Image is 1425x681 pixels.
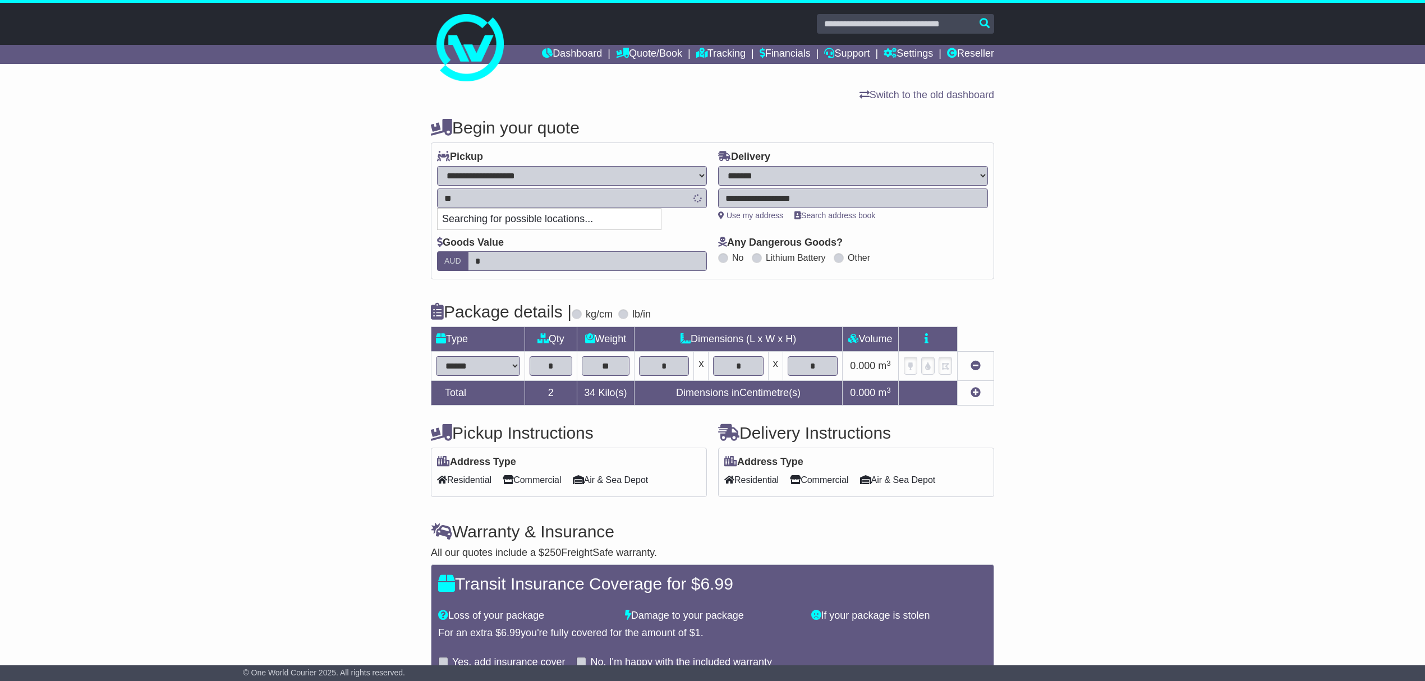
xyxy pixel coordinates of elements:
span: Commercial [790,471,848,489]
h4: Begin your quote [431,118,994,137]
span: Air & Sea Depot [860,471,936,489]
label: Goods Value [437,237,504,249]
td: Dimensions in Centimetre(s) [635,381,843,406]
sup: 3 [886,386,891,394]
td: Weight [577,327,635,352]
label: kg/cm [586,309,613,321]
label: lb/in [632,309,651,321]
a: Use my address [718,211,783,220]
a: Switch to the old dashboard [859,89,994,100]
a: Dashboard [542,45,602,64]
span: 6.99 [501,627,521,638]
a: Add new item [971,387,981,398]
h4: Package details | [431,302,572,321]
td: Kilo(s) [577,381,635,406]
span: 0.000 [850,360,875,371]
a: Financials [760,45,811,64]
a: Tracking [696,45,746,64]
td: Volume [842,327,898,352]
label: No, I'm happy with the included warranty [590,656,772,669]
sup: 3 [886,359,891,367]
td: 2 [525,381,577,406]
td: x [768,352,783,381]
label: Lithium Battery [766,252,826,263]
a: Settings [884,45,933,64]
span: © One World Courier 2025. All rights reserved. [243,668,405,677]
label: Other [848,252,870,263]
div: Damage to your package [619,610,806,622]
label: Any Dangerous Goods? [718,237,843,249]
label: Pickup [437,151,483,163]
a: Remove this item [971,360,981,371]
h4: Warranty & Insurance [431,522,994,541]
a: Support [824,45,870,64]
p: Searching for possible locations... [438,209,661,230]
span: 6.99 [700,574,733,593]
span: m [878,387,891,398]
a: Quote/Book [616,45,682,64]
label: No [732,252,743,263]
typeahead: Please provide city [437,188,707,208]
div: All our quotes include a $ FreightSafe warranty. [431,547,994,559]
label: Yes, add insurance cover [452,656,565,669]
td: Type [431,327,525,352]
span: Residential [724,471,779,489]
label: AUD [437,251,468,271]
span: Air & Sea Depot [573,471,649,489]
div: If your package is stolen [806,610,992,622]
h4: Delivery Instructions [718,424,994,442]
span: Commercial [503,471,561,489]
h4: Pickup Instructions [431,424,707,442]
td: Total [431,381,525,406]
span: 250 [544,547,561,558]
td: Dimensions (L x W x H) [635,327,843,352]
span: 34 [584,387,595,398]
span: 1 [695,627,701,638]
span: Residential [437,471,491,489]
h4: Transit Insurance Coverage for $ [438,574,987,593]
div: Loss of your package [433,610,619,622]
label: Address Type [724,456,803,468]
span: m [878,360,891,371]
td: Qty [525,327,577,352]
a: Reseller [947,45,994,64]
label: Delivery [718,151,770,163]
span: 0.000 [850,387,875,398]
a: Search address book [794,211,875,220]
div: For an extra $ you're fully covered for the amount of $ . [438,627,987,639]
label: Address Type [437,456,516,468]
td: x [694,352,709,381]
